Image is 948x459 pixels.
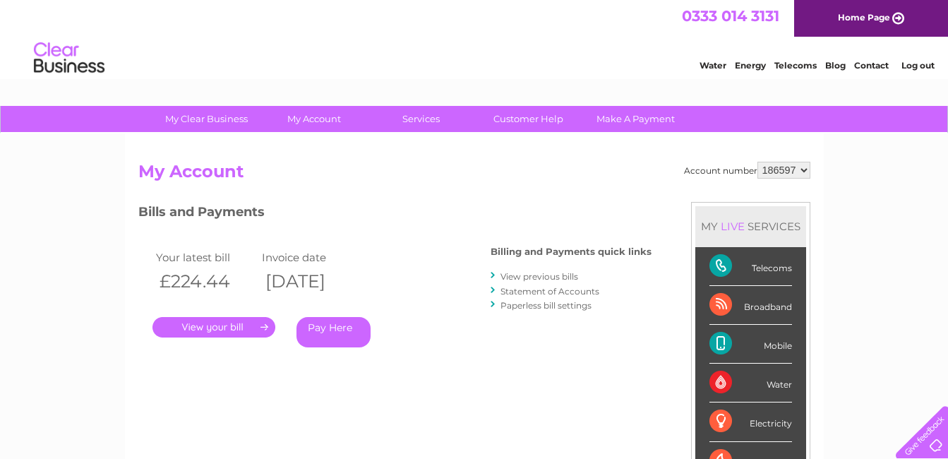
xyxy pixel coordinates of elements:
a: Log out [901,60,935,71]
a: Telecoms [774,60,817,71]
th: £224.44 [152,267,258,296]
div: Telecoms [709,247,792,286]
a: Services [363,106,479,132]
a: My Account [256,106,372,132]
a: Energy [735,60,766,71]
div: LIVE [718,220,748,233]
h2: My Account [138,162,810,189]
div: Water [709,364,792,403]
div: Clear Business is a trading name of Verastar Limited (registered in [GEOGRAPHIC_DATA] No. 3667643... [141,8,808,68]
td: Your latest bill [152,248,258,267]
img: logo.png [33,37,105,80]
div: Mobile [709,325,792,364]
div: Account number [684,162,810,179]
div: MY SERVICES [695,206,806,246]
h4: Billing and Payments quick links [491,246,652,257]
a: Paperless bill settings [500,300,592,311]
th: [DATE] [258,267,364,296]
a: 0333 014 3131 [682,7,779,25]
a: Customer Help [470,106,587,132]
a: . [152,317,275,338]
a: Blog [825,60,846,71]
td: Invoice date [258,248,364,267]
h3: Bills and Payments [138,202,652,227]
a: Contact [854,60,889,71]
a: Statement of Accounts [500,286,599,297]
a: Water [700,60,726,71]
a: My Clear Business [148,106,265,132]
a: Make A Payment [577,106,694,132]
div: Electricity [709,403,792,441]
a: Pay Here [296,317,371,347]
a: View previous bills [500,271,578,282]
div: Broadband [709,286,792,325]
